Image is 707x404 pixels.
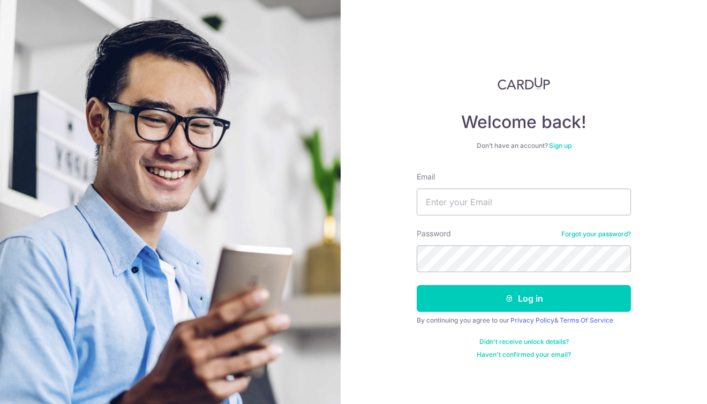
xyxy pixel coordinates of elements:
[417,111,631,133] h4: Welcome back!
[477,350,571,359] a: Haven't confirmed your email?
[417,171,435,182] label: Email
[417,189,631,215] input: Enter your Email
[417,285,631,312] button: Log in
[510,316,554,324] a: Privacy Policy
[560,316,613,324] a: Terms Of Service
[561,230,631,238] a: Forgot your password?
[549,141,571,149] a: Sign up
[417,316,631,325] div: By continuing you agree to our &
[417,228,451,239] label: Password
[417,141,631,150] div: Don’t have an account?
[498,77,550,90] img: CardUp Logo
[479,338,569,346] a: Didn't receive unlock details?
